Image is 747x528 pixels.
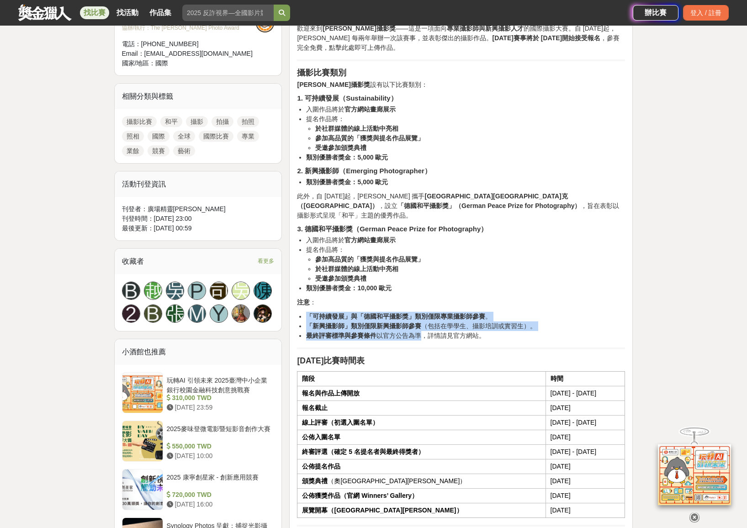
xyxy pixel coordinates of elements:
[173,145,195,156] a: 藝術
[122,372,275,413] a: 玩轉AI 引領未來 2025臺灣中小企業銀行校園金融科技創意挑戰賽 310,000 TWD [DATE] 23:59
[144,304,162,323] a: B
[148,145,170,156] a: 競賽
[397,202,581,209] strong: 「德國和平攝影獎」（German Peace Prize for Photography）
[113,6,142,19] a: 找活動
[306,313,485,320] strong: 「可持續發展」與「德國和平攝影獎」類別僅限專業攝影師參賽
[546,372,625,386] th: 時間
[315,144,366,151] strong: 受邀參加頒獎典禮
[188,282,206,300] a: P
[167,490,271,500] div: 720,000 TWD
[306,105,625,114] li: 入圍作品將於
[144,282,162,300] div: 越
[122,59,156,67] span: 國家/地區：
[122,257,144,265] span: 收藏者
[146,6,175,19] a: 作品集
[122,214,275,224] div: 刊登時間： [DATE] 23:00
[493,34,601,42] strong: [DATE]賽事將於 [DATE]開始接受報名
[232,282,250,300] a: 吳
[297,192,625,220] p: 此外，自 [DATE]起，[PERSON_NAME] 攜手 ，設立 ，旨在表彰以攝影形式呈現「和平」主題的優秀作品。
[122,304,140,323] a: 2
[297,474,546,489] td: （奧[GEOGRAPHIC_DATA][PERSON_NAME]）
[306,322,421,330] strong: 「新興攝影師」類別僅限新興攝影師參賽
[546,474,625,489] td: [DATE]
[297,192,567,209] strong: [GEOGRAPHIC_DATA][GEOGRAPHIC_DATA]克（[GEOGRAPHIC_DATA]）
[122,282,140,300] div: B
[297,94,397,102] strong: 1. 可持續發展（Sustainability）
[237,116,259,127] a: 拍照
[297,299,310,306] strong: 注意
[302,463,340,470] strong: 公佈提名作品
[122,39,256,49] div: 電話： [PHONE_NUMBER]
[447,25,524,32] strong: 專業攝影師與新興攝影人才
[306,312,625,321] li: 。
[167,442,271,451] div: 550,000 TWD
[182,5,274,21] input: 2025 反詐視界—全國影片競賽
[633,5,678,21] div: 辦比賽
[122,224,275,233] div: 最後更新： [DATE] 00:59
[658,444,731,505] img: d2146d9a-e6f6-4337-9592-8cefde37ba6b.png
[210,304,228,323] a: Y
[232,304,250,323] a: Avatar
[306,331,625,341] li: 以官方公告為準，詳情請見官方網站。
[297,167,431,175] strong: 2. 新興攝影師（Emerging Photographer）
[237,131,259,142] a: 專業
[546,416,625,430] td: [DATE] - [DATE]
[166,282,184,300] div: 吳
[199,131,233,142] a: 國際比賽
[258,256,274,266] span: 看更多
[344,236,396,244] strong: 官方網站畫廊展示
[306,332,376,339] strong: 最終評審標準與參賽條件
[306,321,625,331] li: （包括在學學生、攝影培訓或實習生）。
[297,81,370,88] strong: [PERSON_NAME]攝影獎
[297,225,487,233] strong: 3. 德國和平攝影獎（German Peace Prize for Photography）
[344,106,396,113] strong: 官方網站畫廊展示
[122,145,144,156] a: 業餘
[210,282,228,300] div: 司
[115,84,282,109] div: 相關分類與標籤
[302,492,418,499] strong: 公佈獲獎作品（官網 Winners’ Gallery）
[302,419,379,426] strong: 線上評審（初選入圍名單）
[546,459,625,474] td: [DATE]
[315,265,398,272] strong: 於社群媒體的線上活動中亮相
[148,131,170,142] a: 國際
[167,403,271,412] div: [DATE] 23:59
[315,125,398,132] strong: 於社群媒體的線上活動中亮相
[166,304,184,323] div: 張
[297,80,625,90] p: 設有以下比賽類別：
[315,134,424,142] strong: 參加高品質的「獲獎與提名作品展覽」
[167,424,271,442] div: 2025麥味登微電影暨短影音創作大賽
[546,445,625,459] td: [DATE] - [DATE]
[306,284,392,292] strong: 類別優勝者獎金：10,000 歐元
[160,116,182,127] a: 和平
[302,448,424,455] strong: 終審評選（確定 5 名提名者與最終得獎者）
[155,59,168,67] span: 國際
[546,503,625,518] td: [DATE]
[122,116,157,127] a: 攝影比賽
[122,204,275,214] div: 刊登者： 廣場精靈[PERSON_NAME]
[302,507,462,514] strong: 展覽開幕（[GEOGRAPHIC_DATA][PERSON_NAME]）
[122,469,275,510] a: 2025 康寧創星家 - 創新應用競賽 720,000 TWD [DATE] 16:00
[306,114,625,153] li: 提名作品將：
[683,5,729,21] div: 登入 / 註冊
[297,356,365,365] strong: [DATE]比賽時間表
[167,376,271,393] div: 玩轉AI 引領未來 2025臺灣中小企業銀行校園金融科技創意挑戰賽
[254,282,272,300] div: 陳
[302,433,340,441] strong: 公佈入圍名單
[306,154,388,161] strong: 類別優勝者獎金：5,000 歐元
[167,500,271,509] div: [DATE] 16:00
[306,245,625,283] li: 提名作品將：
[122,49,256,59] div: Email： [EMAIL_ADDRESS][DOMAIN_NAME]
[546,401,625,416] td: [DATE]
[167,473,271,490] div: 2025 康寧創星家 - 創新應用競賽
[188,304,206,323] a: M
[546,386,625,401] td: [DATE] - [DATE]
[302,389,360,397] strong: 報名與作品上傳開放
[297,372,546,386] th: 階段
[167,393,271,403] div: 310,000 TWD
[115,339,282,365] div: 小酒館也推薦
[212,116,233,127] a: 拍攝
[122,421,275,462] a: 2025麥味登微電影暨短影音創作大賽 550,000 TWD [DATE] 10:00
